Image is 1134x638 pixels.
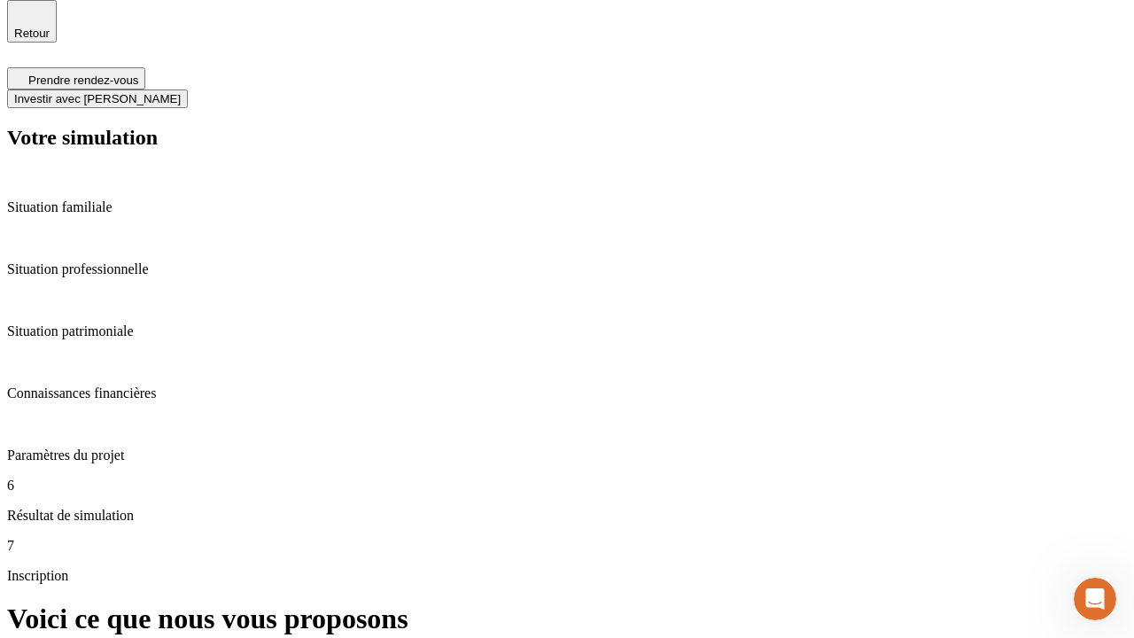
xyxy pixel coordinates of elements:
h1: Voici ce que nous vous proposons [7,603,1127,635]
p: Inscription [7,568,1127,584]
button: Prendre rendez-vous [7,67,145,89]
p: Situation familiale [7,199,1127,215]
iframe: Intercom live chat [1074,578,1116,620]
p: Paramètres du projet [7,447,1127,463]
span: Prendre rendez-vous [28,74,138,87]
p: Connaissances financières [7,385,1127,401]
span: Investir avec [PERSON_NAME] [14,92,181,105]
p: Résultat de simulation [7,508,1127,524]
p: Situation patrimoniale [7,323,1127,339]
p: 6 [7,478,1127,494]
p: 7 [7,538,1127,554]
button: Investir avec [PERSON_NAME] [7,89,188,108]
span: Retour [14,27,50,40]
p: Situation professionnelle [7,261,1127,277]
h2: Votre simulation [7,126,1127,150]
